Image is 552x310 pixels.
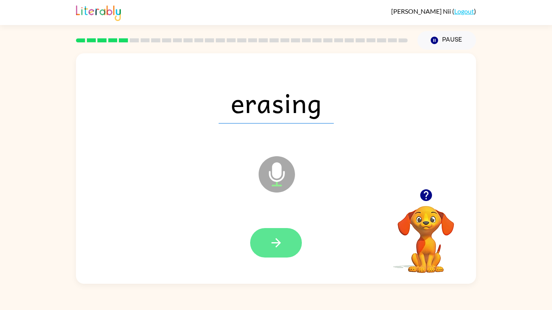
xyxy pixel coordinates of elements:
img: Literably [76,3,121,21]
span: erasing [219,82,334,124]
div: ( ) [391,7,476,15]
a: Logout [454,7,474,15]
span: [PERSON_NAME] Nii [391,7,452,15]
video: Your browser must support playing .mp4 files to use Literably. Please try using another browser. [386,193,466,274]
button: Pause [417,31,476,50]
